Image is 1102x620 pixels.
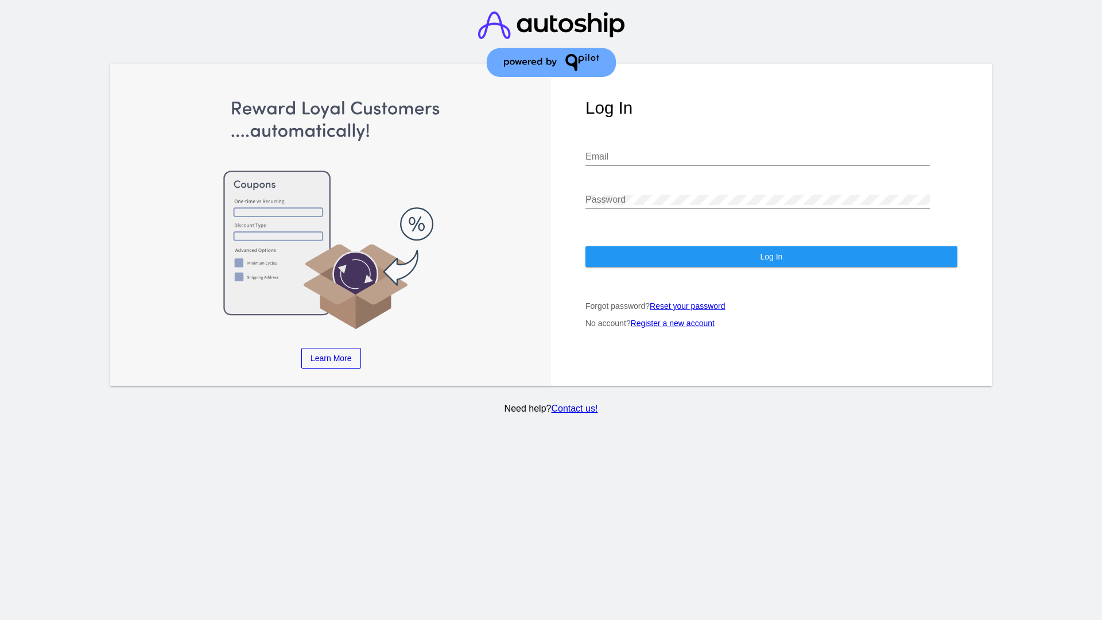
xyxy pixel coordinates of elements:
[311,354,352,363] span: Learn More
[301,348,361,369] a: Learn More
[585,301,957,311] p: Forgot password?
[631,319,715,328] a: Register a new account
[585,152,930,162] input: Email
[585,319,957,328] p: No account?
[551,404,597,413] a: Contact us!
[650,301,725,311] a: Reset your password
[108,404,994,414] p: Need help?
[145,98,517,331] img: Apply Coupons Automatically to Scheduled Orders with QPilot
[585,98,957,118] h1: Log In
[585,246,957,267] button: Log In
[760,252,782,261] span: Log In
